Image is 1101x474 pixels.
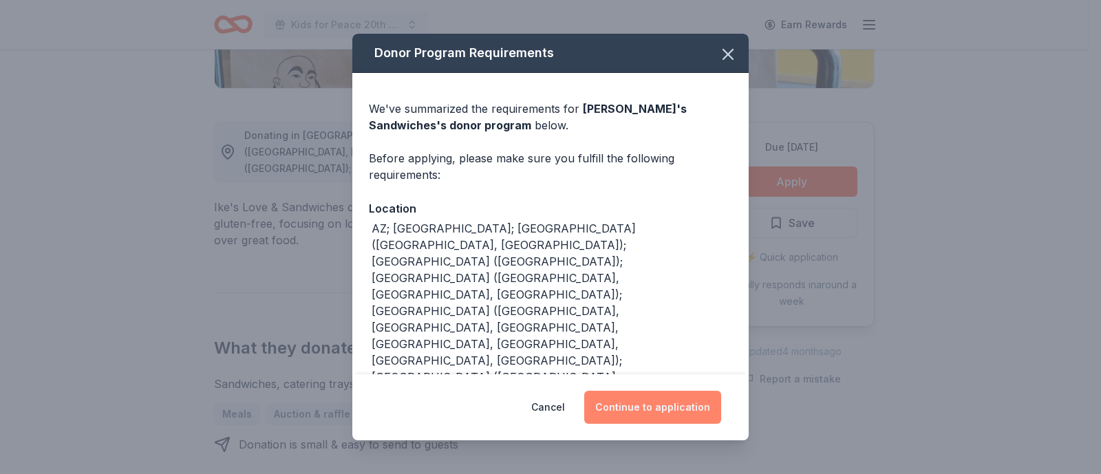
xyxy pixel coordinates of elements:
div: AZ; [GEOGRAPHIC_DATA]; [GEOGRAPHIC_DATA] ([GEOGRAPHIC_DATA], [GEOGRAPHIC_DATA]); [GEOGRAPHIC_DATA... [372,220,732,402]
button: Cancel [531,391,565,424]
button: Continue to application [584,391,721,424]
div: Donor Program Requirements [352,34,749,73]
div: Before applying, please make sure you fulfill the following requirements: [369,150,732,183]
div: We've summarized the requirements for below. [369,100,732,133]
div: Location [369,200,732,217]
